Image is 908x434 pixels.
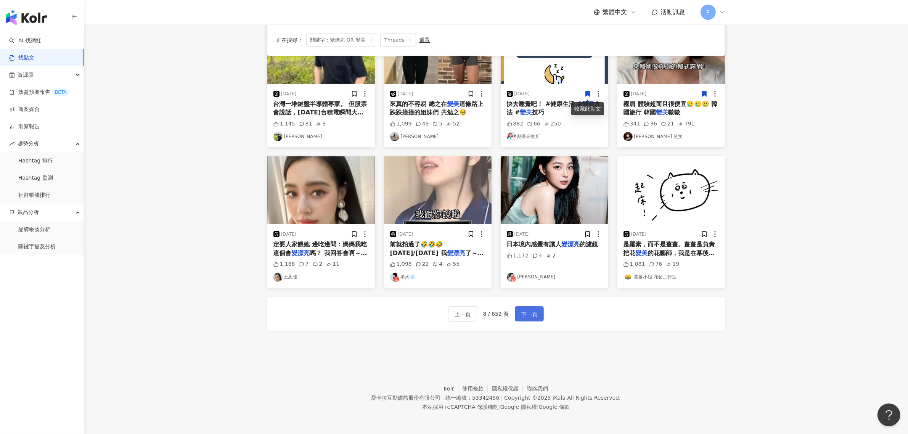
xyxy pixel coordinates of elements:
a: KOL Avatar[PERSON_NAME] 笑笑 [624,132,719,141]
div: 882 [507,120,524,128]
mark: 變美 [582,100,594,108]
div: Copyright © 2025 All Rights Reserved. [504,395,620,401]
span: 嗷嗷 [668,109,680,116]
span: 下一頁 [521,310,537,319]
img: KOL Avatar [624,273,633,282]
span: 前就拍過了🤣🤣🤣 [DATE]/[DATE] 我 [390,241,447,256]
div: 76 [649,260,662,268]
span: | [501,395,503,401]
span: 繁體中文 [603,8,627,16]
img: KOL Avatar [624,132,633,141]
span: | [442,395,444,401]
a: 效益預測報告BETA [9,88,69,96]
div: 1,099 [390,120,412,128]
a: Google 隱私權 [500,404,537,410]
img: logo [6,10,47,25]
img: KOL Avatar [390,273,399,282]
div: [DATE] [514,231,530,238]
a: KOL Avatar王思佳 [273,273,369,282]
div: 1,168 [273,260,295,268]
a: KOL Avatar[PERSON_NAME] [390,132,485,141]
a: 隱私權保護 [492,386,527,392]
a: 關鍵字提及分析 [18,243,56,251]
div: 4 [532,252,542,260]
span: 的濾鏡 [580,241,598,248]
div: 3 [316,120,326,128]
div: [DATE] [514,91,530,97]
div: 250 [544,120,561,128]
a: 商案媒合 [9,106,40,113]
span: rise [9,141,14,146]
img: KOL Avatar [507,273,516,282]
span: 趨勢分析 [18,135,39,152]
span: 來真的不容易 總之在 [390,100,447,108]
div: 1,172 [507,252,529,260]
a: Kolr [444,386,462,392]
a: Hashtag 排行 [18,157,53,165]
mark: 變美 [656,109,668,116]
a: iKala [553,395,566,401]
div: 341 [624,120,640,128]
div: 統一編號：53342456 [445,395,499,401]
span: 關鍵字：變漂亮 OR 變美 [306,34,378,47]
span: 本站採用 reCAPTCHA 保護機制 [422,402,570,411]
div: 21 [661,120,674,128]
span: 日本境內感覺有讓人 [507,241,562,248]
span: 的花藝師，我是在幕後負責把花店搞大的 [624,249,715,265]
div: 1,081 [624,260,645,268]
span: 快去睡覺吧！ #健康生活 # [507,100,582,108]
div: [DATE] [631,231,647,238]
div: 7 [299,260,309,268]
div: 4 [432,260,442,268]
mark: 變漂亮 [447,249,465,257]
div: [DATE] [398,91,413,97]
div: 66 [527,120,540,128]
span: | [498,404,500,410]
a: 社群帳號排行 [18,191,50,199]
a: KOL Avatar冬天❄️ [390,273,485,282]
span: 霧眉 體驗超而且很便宜🥲🥲🥲 韓國旅行 韓國 [624,100,718,116]
div: 重置 [419,37,430,43]
mark: 變美 [520,109,532,116]
span: 競品分析 [18,204,39,221]
span: 正在搜尋 ： [276,37,303,43]
a: KOL Avatar[PERSON_NAME] [507,273,602,282]
img: post-image [617,156,725,224]
span: Threads [380,34,416,47]
button: 上一頁 [448,306,477,321]
span: 嗎？ 我回答會啊～～ 結果她 [273,249,367,265]
div: 791 [678,120,695,128]
span: 定要人家餵她 邊吃邊問：媽媽我吃這個會 [273,241,367,256]
img: post-image [267,156,375,224]
a: 聯絡我們 [527,386,548,392]
img: KOL Avatar [390,132,399,141]
div: [DATE] [398,231,413,238]
a: Google 條款 [538,404,570,410]
img: KOL Avatar [507,132,516,141]
mark: 變漂亮 [562,241,580,248]
div: 1,098 [390,260,412,268]
a: 洞察報告 [9,123,40,130]
a: Hashtag 監測 [18,174,53,182]
div: [DATE] [281,231,297,238]
div: 1,145 [273,120,295,128]
div: 49 [416,120,429,128]
mark: 變美 [447,100,459,108]
a: KOL Avatar薑薑小姐 花藝工作室 [624,273,719,282]
div: 22 [416,260,429,268]
a: 找貼文 [9,54,34,62]
span: 資源庫 [18,66,34,84]
span: 活動訊息 [661,8,685,16]
img: post-image [384,156,492,224]
div: 2 [313,260,323,268]
mark: 變美 [636,249,648,257]
div: 55 [446,260,460,268]
span: 台灣一堆鍵盤半導體專家。 但股票會說話，[DATE]台積電瞬間大漲！高盛、大摩則調高目標價至1388元，認為在美國建廠優勢下，對於就近供應美國晶片將大有幫助。 比較需要擔心的應該是Intel跟三... [273,100,369,201]
a: 品牌帳號分析 [18,226,50,233]
div: [DATE] [281,91,297,97]
div: 11 [326,260,339,268]
div: 愛卡拉互動媒體股份有限公司 [371,395,440,401]
div: 2 [546,252,556,260]
span: 技巧 [532,109,544,116]
div: 81 [299,120,312,128]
